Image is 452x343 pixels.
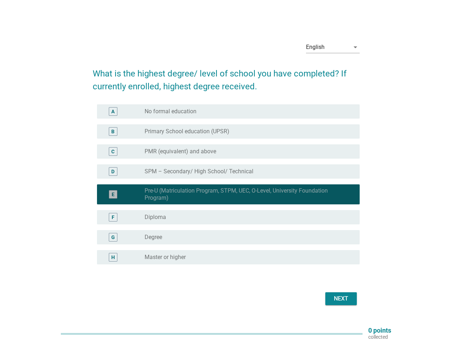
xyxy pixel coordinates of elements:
label: Degree [145,234,162,241]
h2: What is the highest degree/ level of school you have completed? If currently enrolled, highest de... [93,60,360,93]
p: 0 points [368,327,391,334]
button: Next [325,292,357,305]
div: B [111,128,115,135]
p: collected [368,334,391,340]
div: F [112,214,115,221]
div: E [112,191,115,198]
label: SPM – Secondary/ High School/ Technical [145,168,253,175]
div: D [111,168,115,175]
div: English [306,44,325,50]
label: No formal education [145,108,196,115]
div: Next [331,294,351,303]
div: G [111,234,115,241]
label: Diploma [145,214,166,221]
label: PMR (equivalent) and above [145,148,216,155]
div: A [111,108,115,115]
label: Primary School education (UPSR) [145,128,229,135]
div: C [111,148,115,155]
label: Master or higher [145,254,186,261]
i: arrow_drop_down [351,43,360,51]
label: Pre-U (Matriculation Program, STPM, UEC, O-Level, University Foundation Program) [145,187,348,202]
div: H [111,254,115,261]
